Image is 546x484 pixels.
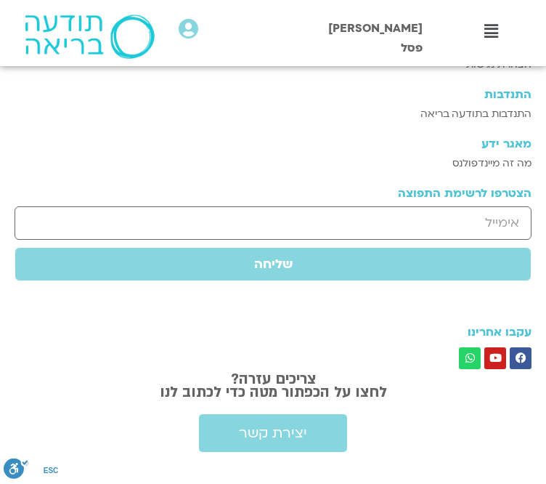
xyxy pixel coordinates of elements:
[25,15,154,59] img: תודעה בריאה
[15,206,531,289] form: טופס חדש
[199,414,347,452] a: יצירת קשר
[15,247,531,281] button: שליחה
[15,187,531,200] h3: הצטרפו לרשימת התפוצה
[239,425,307,441] span: יצירת קשר
[15,326,531,339] h3: עקבו אחרינו
[306,88,531,101] h3: התנדבות
[306,137,531,150] h3: מאגר ידע
[7,373,539,400] h2: צריכים עזרה? לחצו על הכפתור מטה כדי לכתוב לנו
[420,105,531,123] span: התנדבות בתודעה בריאה
[328,20,423,56] span: [PERSON_NAME] פסל
[15,206,531,240] input: אימייל
[306,105,531,123] a: התנדבות בתודעה בריאה
[452,155,531,172] span: מה זה מיינדפולנס
[306,155,531,172] a: מה זה מיינדפולנס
